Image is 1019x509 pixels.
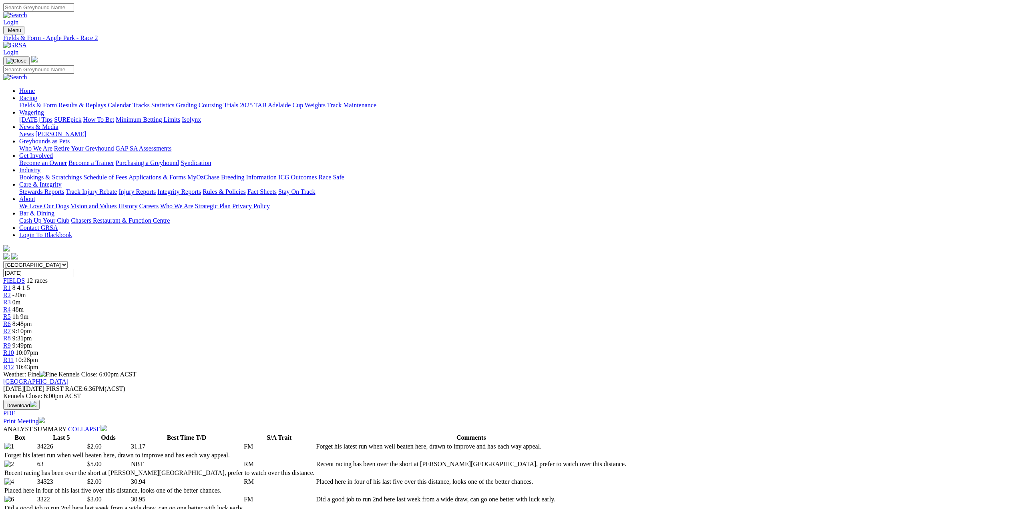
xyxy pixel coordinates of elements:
button: Toggle navigation [3,56,30,65]
a: Strategic Plan [195,203,231,209]
img: logo-grsa-white.png [3,245,10,251]
th: S/A Trait [243,434,315,442]
span: $5.00 [87,461,102,467]
a: History [118,203,137,209]
a: Industry [19,167,40,173]
td: 31.17 [131,443,243,451]
a: Track Maintenance [327,102,376,109]
a: Who We Are [160,203,193,209]
div: About [19,203,1016,210]
a: Wagering [19,109,44,116]
a: Tracks [133,102,150,109]
div: Get Involved [19,159,1016,167]
a: R7 [3,328,11,334]
a: [DATE] Tips [19,116,52,123]
a: Bar & Dining [19,210,54,217]
span: 8 4 1 5 [12,284,30,291]
img: 2 [4,461,14,468]
a: Become an Owner [19,159,67,166]
span: R6 [3,320,11,327]
a: We Love Our Dogs [19,203,69,209]
a: [GEOGRAPHIC_DATA] [3,378,68,385]
td: 34323 [37,478,86,486]
img: GRSA [3,42,27,49]
td: 3322 [37,495,86,503]
a: Print Meeting [3,418,45,425]
td: Did a good job to run 2nd here last week from a wide draw, can go one better with luck early. [316,495,627,503]
button: Download [3,400,40,410]
td: 63 [37,460,86,468]
th: Best Time T/D [131,434,243,442]
div: Racing [19,102,1016,109]
input: Select date [3,269,74,277]
a: R4 [3,306,11,313]
a: About [19,195,35,202]
a: Care & Integrity [19,181,62,188]
a: Grading [176,102,197,109]
div: Care & Integrity [19,188,1016,195]
a: Login To Blackbook [19,231,72,238]
span: 1h 9m [12,313,28,320]
span: Menu [8,27,21,33]
a: R3 [3,299,11,306]
a: Applications & Forms [129,174,186,181]
a: Calendar [108,102,131,109]
a: R2 [3,292,11,298]
a: Fact Sheets [247,188,277,195]
span: $2.60 [87,443,102,450]
a: ICG Outcomes [278,174,317,181]
a: Track Injury Rebate [66,188,117,195]
td: 34226 [37,443,86,451]
img: 6 [4,496,14,503]
th: Comments [316,434,627,442]
a: How To Bet [83,116,115,123]
a: Fields & Form - Angle Park - Race 2 [3,34,1016,42]
div: Industry [19,174,1016,181]
a: PDF [3,410,15,416]
a: Trials [223,102,238,109]
td: FM [243,495,315,503]
span: R12 [3,364,14,370]
a: R10 [3,349,14,356]
a: R11 [3,356,14,363]
img: Close [6,58,26,64]
span: 10:43pm [16,364,38,370]
a: Purchasing a Greyhound [116,159,179,166]
span: 9:49pm [12,342,32,349]
a: Bookings & Scratchings [19,174,82,181]
span: 6:36PM(ACST) [46,385,125,392]
img: 1 [4,443,14,450]
div: Bar & Dining [19,217,1016,224]
span: 9:31pm [12,335,32,342]
span: 12 races [26,277,48,284]
span: [DATE] [3,385,24,392]
td: NBT [131,460,243,468]
td: Recent racing has been over the short at [PERSON_NAME][GEOGRAPHIC_DATA], prefer to watch over thi... [4,469,315,477]
a: Stewards Reports [19,188,64,195]
th: Odds [87,434,130,442]
span: 48m [12,306,24,313]
span: $2.00 [87,478,102,485]
img: Fine [39,371,57,378]
td: Placed here in four of his last five over this distance, looks one of the better chances. [316,478,627,486]
span: [DATE] [3,385,44,392]
a: R1 [3,284,11,291]
td: Placed here in four of his last five over this distance, looks one of the better chances. [4,487,315,495]
a: Login [3,49,18,56]
th: Last 5 [37,434,86,442]
a: Breeding Information [221,174,277,181]
td: RM [243,460,315,468]
span: FIELDS [3,277,25,284]
a: Statistics [151,102,175,109]
a: R8 [3,335,11,342]
a: GAP SA Assessments [116,145,172,152]
a: Injury Reports [119,188,156,195]
span: 10:07pm [16,349,38,356]
a: Isolynx [182,116,201,123]
div: Wagering [19,116,1016,123]
a: Results & Replays [58,102,106,109]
